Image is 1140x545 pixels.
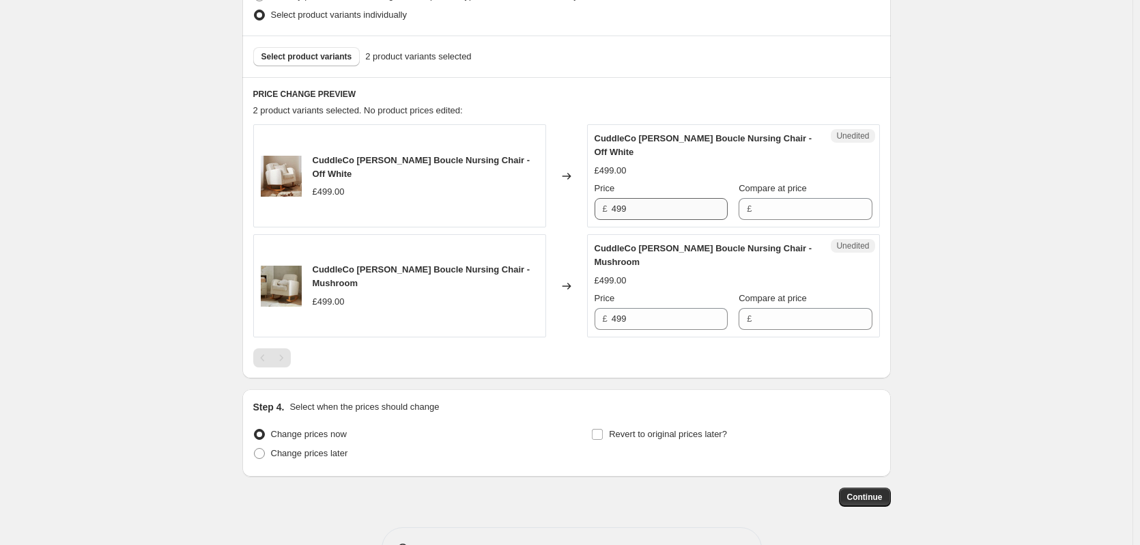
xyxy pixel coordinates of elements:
[595,164,627,178] div: £499.00
[595,133,812,157] span: CuddleCo [PERSON_NAME] Boucle Nursing Chair - Off White
[747,313,752,324] span: £
[836,130,869,141] span: Unedited
[609,429,727,439] span: Revert to original prices later?
[253,47,360,66] button: Select product variants
[595,274,627,288] div: £499.00
[313,295,345,309] div: £499.00
[253,400,285,414] h2: Step 4.
[313,185,345,199] div: £499.00
[271,448,348,458] span: Change prices later
[261,266,302,307] img: CuddleCoEttaBoucleNursingChair-Mushroom1_80x.jpg
[313,155,530,179] span: CuddleCo [PERSON_NAME] Boucle Nursing Chair - Off White
[595,243,812,267] span: CuddleCo [PERSON_NAME] Boucle Nursing Chair - Mushroom
[603,204,608,214] span: £
[253,348,291,367] nav: Pagination
[261,51,352,62] span: Select product variants
[739,293,807,303] span: Compare at price
[271,429,347,439] span: Change prices now
[595,183,615,193] span: Price
[747,204,752,214] span: £
[253,105,463,115] span: 2 product variants selected. No product prices edited:
[847,492,883,503] span: Continue
[271,10,407,20] span: Select product variants individually
[739,183,807,193] span: Compare at price
[603,313,608,324] span: £
[261,156,302,197] img: CuddleCoEttaBoucleNursingChair-OffWhite1_80x.jpg
[839,488,891,507] button: Continue
[365,50,471,64] span: 2 product variants selected
[595,293,615,303] span: Price
[289,400,439,414] p: Select when the prices should change
[253,89,880,100] h6: PRICE CHANGE PREVIEW
[836,240,869,251] span: Unedited
[313,264,530,288] span: CuddleCo [PERSON_NAME] Boucle Nursing Chair - Mushroom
